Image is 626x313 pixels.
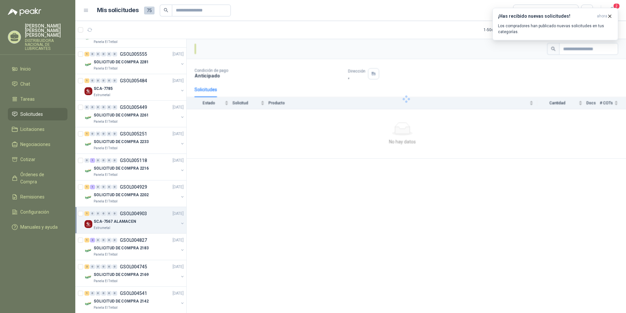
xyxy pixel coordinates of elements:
[96,105,101,110] div: 0
[90,158,95,163] div: 1
[107,132,112,136] div: 0
[84,183,185,204] a: 1 1 0 0 0 0 GSOL004929[DATE] Company LogoSOLICITUD DE COMPRA 2202Panela El Trébol
[94,59,149,65] p: SOLICITUD DE COMPRA 2281
[90,78,95,83] div: 0
[84,220,92,228] img: Company Logo
[107,105,112,110] div: 0
[25,24,67,37] p: [PERSON_NAME] [PERSON_NAME] [PERSON_NAME]
[25,39,67,51] p: DISTRIBUIDORA NACIONAL DE LUBRICANTES
[84,289,185,310] a: 1 0 0 0 0 0 GSOL004541[DATE] Company LogoSOLICITUD DE COMPRA 2142Panela El Trébol
[107,158,112,163] div: 0
[94,219,136,225] p: SCA-7567 ALAMACEN
[84,236,185,257] a: 1 2 0 0 0 0 GSOL004827[DATE] Company LogoSOLICITUD DE COMPRA 2183Panela El Trébol
[606,5,618,16] button: 2
[90,185,95,189] div: 1
[90,52,95,56] div: 0
[112,52,117,56] div: 0
[94,119,118,124] p: Panela El Trébol
[8,78,67,90] a: Chat
[120,132,147,136] p: GSOL005251
[112,105,117,110] div: 0
[498,23,613,35] p: Los compradores han publicado nuevas solicitudes en tus categorías.
[120,78,147,83] p: GSOL005484
[84,247,92,255] img: Company Logo
[101,238,106,242] div: 0
[90,132,95,136] div: 0
[94,305,118,310] p: Panela El Trébol
[492,8,618,40] button: ¡Has recibido nuevas solicitudes!ahora Los compradores han publicado nuevas solicitudes en tus ca...
[20,171,61,185] span: Órdenes de Compra
[8,221,67,233] a: Manuales y ayuda
[84,210,185,231] a: 1 0 0 0 0 0 GSOL004903[DATE] Company LogoSCA-7567 ALAMACENEstrumetal
[97,6,139,15] h1: Mis solicitudes
[112,78,117,83] div: 0
[8,93,67,105] a: Tareas
[20,111,43,118] span: Solicitudes
[8,206,67,218] a: Configuración
[173,78,184,84] p: [DATE]
[84,52,89,56] div: 1
[20,95,35,103] span: Tareas
[8,108,67,120] a: Solicitudes
[94,165,149,172] p: SOLICITUD DE COMPRA 2216
[107,185,112,189] div: 0
[94,39,118,45] p: Panela El Trébol
[120,291,147,296] p: GSOL004541
[96,132,101,136] div: 0
[101,105,106,110] div: 0
[90,264,95,269] div: 0
[120,185,147,189] p: GSOL004929
[112,211,117,216] div: 0
[120,264,147,269] p: GSOL004745
[84,87,92,95] img: Company Logo
[173,237,184,243] p: [DATE]
[94,272,149,278] p: SOLICITUD DE COMPRA 2169
[20,80,30,88] span: Chat
[112,264,117,269] div: 0
[173,184,184,190] p: [DATE]
[164,8,168,12] span: search
[107,211,112,216] div: 0
[20,126,45,133] span: Licitaciones
[94,93,110,98] p: Estrumetal
[84,291,89,296] div: 1
[84,103,185,124] a: 0 0 0 0 0 0 GSOL005449[DATE] Company LogoSOLICITUD DE COMPRA 2261Panela El Trébol
[94,66,118,71] p: Panela El Trébol
[84,61,92,69] img: Company Logo
[112,185,117,189] div: 0
[90,105,95,110] div: 0
[84,238,89,242] div: 1
[84,50,185,71] a: 1 0 0 0 0 0 GSOL005555[DATE] Company LogoSOLICITUD DE COMPRA 2281Panela El Trébol
[20,156,35,163] span: Cotizar
[94,139,149,145] p: SOLICITUD DE COMPRA 2233
[84,156,185,177] a: 0 1 0 0 0 0 GSOL005118[DATE] Company LogoSOLICITUD DE COMPRA 2216Panela El Trébol
[173,211,184,217] p: [DATE]
[96,185,101,189] div: 0
[20,208,49,216] span: Configuración
[96,78,101,83] div: 0
[8,191,67,203] a: Remisiones
[96,158,101,163] div: 0
[94,172,118,177] p: Panela El Trébol
[84,130,185,151] a: 1 0 0 0 0 0 GSOL005251[DATE] Company LogoSOLICITUD DE COMPRA 2233Panela El Trébol
[8,63,67,75] a: Inicio
[94,112,149,118] p: SOLICITUD DE COMPRA 2261
[84,158,89,163] div: 0
[20,223,58,231] span: Manuales y ayuda
[173,131,184,137] p: [DATE]
[96,264,101,269] div: 0
[84,132,89,136] div: 1
[96,291,101,296] div: 0
[173,264,184,270] p: [DATE]
[84,273,92,281] img: Company Logo
[112,291,117,296] div: 0
[94,192,149,198] p: SOLICITUD DE COMPRA 2202
[84,167,92,175] img: Company Logo
[94,199,118,204] p: Panela El Trébol
[101,158,106,163] div: 0
[107,264,112,269] div: 0
[101,132,106,136] div: 0
[94,245,149,251] p: SOLICITUD DE COMPRA 2183
[84,105,89,110] div: 0
[107,238,112,242] div: 0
